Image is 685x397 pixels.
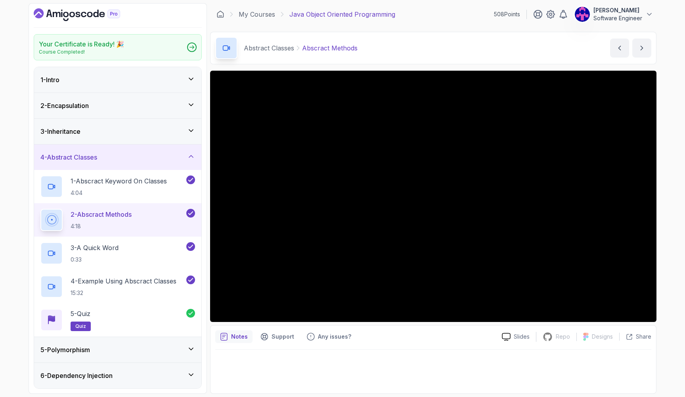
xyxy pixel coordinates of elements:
a: Your Certificate is Ready! 🎉Course Completed! [34,34,202,60]
p: Java Object Oriented Programming [289,10,395,19]
button: notes button [215,330,253,343]
p: Abstract Classes [244,43,294,53]
p: Abscract Methods [302,43,358,53]
p: 0:33 [71,256,119,264]
button: 3-Inheritance [34,119,201,144]
button: 6-Dependency Injection [34,363,201,388]
p: Share [636,333,651,341]
a: Dashboard [216,10,224,18]
p: Repo [556,333,570,341]
button: 5-Quizquiz [40,309,195,331]
button: next content [632,39,651,58]
button: 4-Abstract Classes [34,145,201,170]
button: Share [619,333,651,341]
p: Course Completed! [39,49,124,55]
a: My Courses [239,10,275,19]
iframe: 2 - Abscract Methods [210,71,656,322]
p: Support [272,333,294,341]
p: 4:04 [71,189,167,197]
h3: 4 - Abstract Classes [40,152,97,162]
p: 5 - Quiz [71,309,90,318]
button: Feedback button [302,330,356,343]
h3: 2 - Encapsulation [40,101,89,110]
iframe: chat widget [636,347,685,385]
p: 4:18 [71,222,132,230]
p: Software Engineer [593,14,642,22]
h3: 6 - Dependency Injection [40,371,113,380]
p: 15:32 [71,289,176,297]
a: Dashboard [34,8,138,21]
h2: Your Certificate is Ready! 🎉 [39,39,124,49]
p: 4 - Example Using Abscract Classes [71,276,176,286]
button: 3-A Quick Word0:33 [40,242,195,264]
button: user profile image[PERSON_NAME]Software Engineer [574,6,653,22]
p: 1 - Abscract Keyword On Classes [71,176,167,186]
button: 2-Encapsulation [34,93,201,118]
h3: 3 - Inheritance [40,127,80,136]
span: quiz [75,323,86,330]
button: 2-Abscract Methods4:18 [40,209,195,231]
button: 4-Example Using Abscract Classes15:32 [40,276,195,298]
h3: 5 - Polymorphism [40,345,90,355]
button: 5-Polymorphism [34,337,201,362]
button: Support button [256,330,299,343]
button: 1-Intro [34,67,201,93]
p: 2 - Abscract Methods [71,210,132,219]
a: Slides [496,333,536,341]
h3: 1 - Intro [40,75,59,85]
p: Any issues? [318,333,351,341]
p: 508 Points [494,10,520,18]
button: previous content [610,39,629,58]
p: 3 - A Quick Word [71,243,119,252]
button: 1-Abscract Keyword On Classes4:04 [40,175,195,198]
p: [PERSON_NAME] [593,6,642,14]
p: Slides [514,333,530,341]
p: Notes [231,333,248,341]
img: user profile image [575,7,590,22]
p: Designs [592,333,613,341]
